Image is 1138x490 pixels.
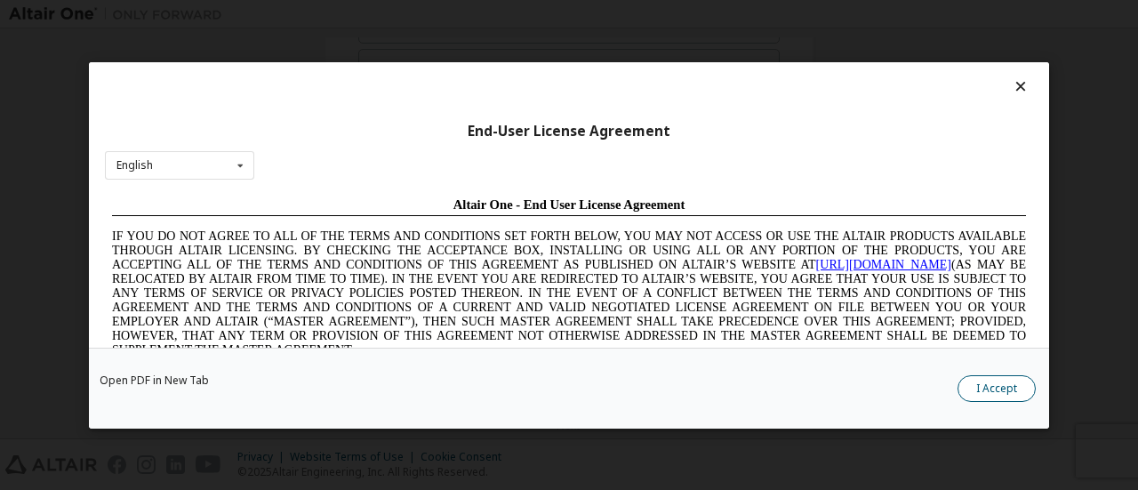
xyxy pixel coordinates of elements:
a: Open PDF in New Tab [100,374,209,385]
span: IF YOU DO NOT AGREE TO ALL OF THE TERMS AND CONDITIONS SET FORTH BELOW, YOU MAY NOT ACCESS OR USE... [7,39,921,166]
a: [URL][DOMAIN_NAME] [711,68,846,81]
span: Altair One - End User License Agreement [349,7,581,21]
span: Lore Ipsumd Sit Ame Cons Adipisc Elitseddo (“Eiusmodte”) in utlabor Etdolo Magnaaliqua Eni. (“Adm... [7,181,921,309]
div: End-User License Agreement [105,122,1033,140]
button: I Accept [958,374,1036,401]
div: English [116,160,153,171]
